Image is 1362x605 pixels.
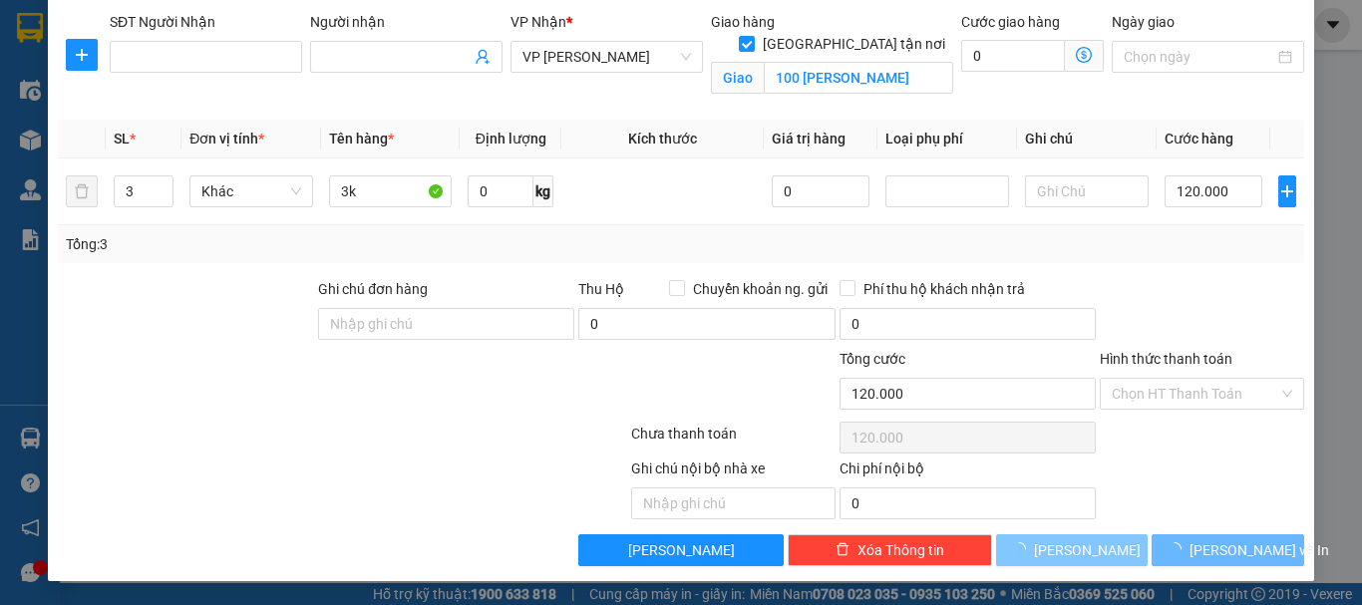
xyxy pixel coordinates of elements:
[310,11,503,33] div: Người nhận
[1112,14,1175,30] label: Ngày giao
[877,120,1017,158] th: Loại phụ phí
[67,47,97,63] span: plus
[1165,131,1233,147] span: Cước hàng
[475,49,491,65] span: user-add
[857,539,944,561] span: Xóa Thông tin
[961,40,1065,72] input: Cước giao hàng
[110,11,302,33] div: SĐT Người Nhận
[66,175,98,207] button: delete
[1076,47,1092,63] span: dollar-circle
[629,423,838,457] div: Chưa thanh toán
[764,62,953,94] input: Giao tận nơi
[1017,120,1157,158] th: Ghi chú
[631,457,836,487] div: Ghi chú nội bộ nhà xe
[1012,542,1034,556] span: loading
[772,131,846,147] span: Giá trị hàng
[578,281,624,297] span: Thu Hộ
[1152,534,1304,566] button: [PERSON_NAME] và In
[855,278,1033,300] span: Phí thu hộ khách nhận trả
[318,308,574,340] input: Ghi chú đơn hàng
[329,175,453,207] input: VD: Bàn, Ghế
[711,62,764,94] span: Giao
[711,14,775,30] span: Giao hàng
[522,42,691,72] span: VP Hà Tĩnh
[628,131,697,147] span: Kích thước
[114,131,130,147] span: SL
[685,278,836,300] span: Chuyển khoản ng. gửi
[628,539,735,561] span: [PERSON_NAME]
[533,175,553,207] span: kg
[840,351,905,367] span: Tổng cước
[788,534,992,566] button: deleteXóa Thông tin
[1168,542,1190,556] span: loading
[996,534,1149,566] button: [PERSON_NAME]
[66,39,98,71] button: plus
[1100,351,1232,367] label: Hình thức thanh toán
[840,457,1096,487] div: Chi phí nội bộ
[772,175,869,207] input: 0
[1124,46,1274,68] input: Ngày giao
[1025,175,1149,207] input: Ghi Chú
[201,176,301,206] span: Khác
[631,487,836,519] input: Nhập ghi chú
[318,281,428,297] label: Ghi chú đơn hàng
[1279,183,1295,199] span: plus
[1034,539,1141,561] span: [PERSON_NAME]
[1190,539,1329,561] span: [PERSON_NAME] và In
[476,131,546,147] span: Định lượng
[511,14,566,30] span: VP Nhận
[189,131,264,147] span: Đơn vị tính
[578,534,783,566] button: [PERSON_NAME]
[66,233,527,255] div: Tổng: 3
[836,542,850,558] span: delete
[961,14,1060,30] label: Cước giao hàng
[1278,175,1296,207] button: plus
[329,131,394,147] span: Tên hàng
[755,33,953,55] span: [GEOGRAPHIC_DATA] tận nơi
